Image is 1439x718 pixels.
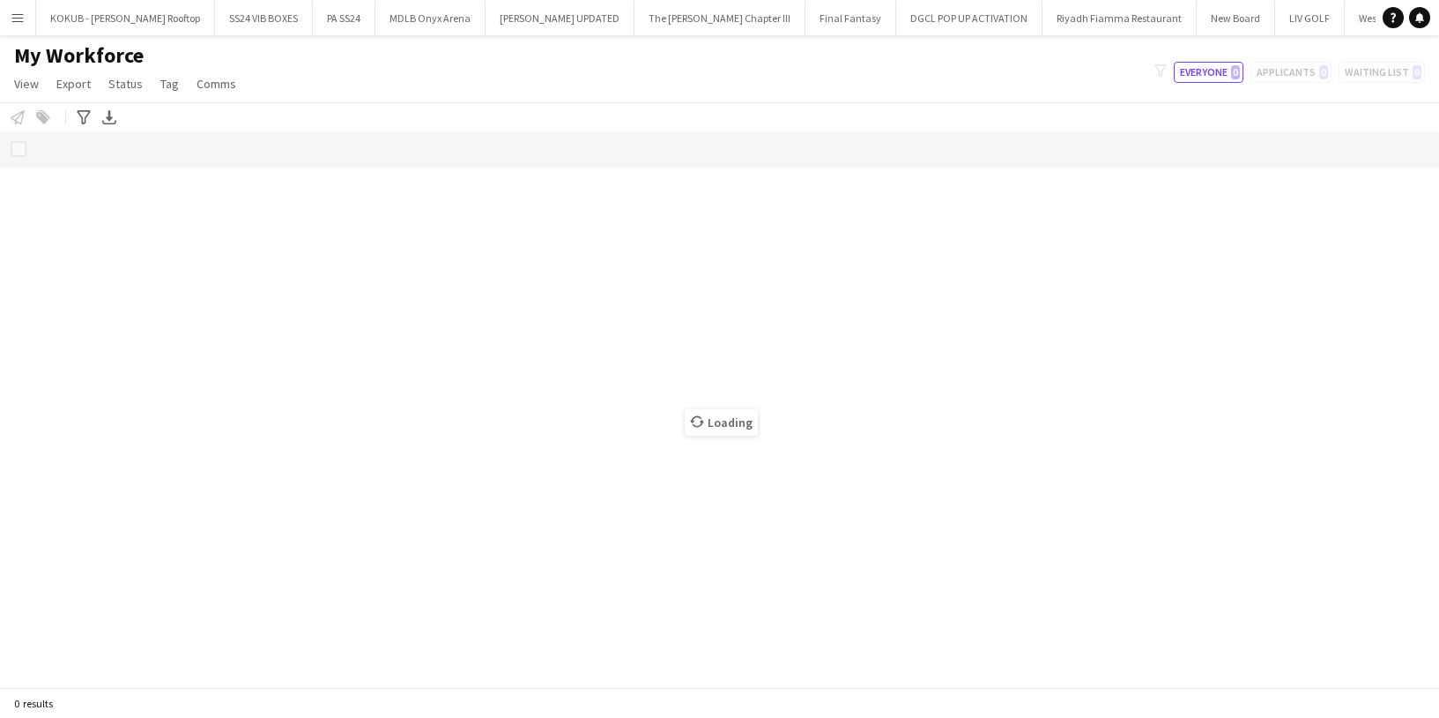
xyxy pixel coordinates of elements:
button: [PERSON_NAME] UPDATED [486,1,634,35]
button: MDLB Onyx Arena [375,1,486,35]
app-action-btn: Advanced filters [73,107,94,128]
button: The [PERSON_NAME] Chapter III [634,1,805,35]
span: Export [56,76,91,92]
a: Status [101,72,150,95]
button: KOKUB - [PERSON_NAME] Rooftop [36,1,215,35]
span: Comms [197,76,236,92]
button: Riyadh Fiamma Restaurant [1042,1,1197,35]
span: Status [108,76,143,92]
button: New Board [1197,1,1275,35]
a: Tag [153,72,186,95]
button: PA SS24 [313,1,375,35]
button: LIV GOLF [1275,1,1345,35]
a: View [7,72,46,95]
button: DGCL POP UP ACTIVATION [896,1,1042,35]
app-action-btn: Export XLSX [99,107,120,128]
a: Comms [189,72,243,95]
span: My Workforce [14,42,144,69]
a: Export [49,72,98,95]
button: Final Fantasy [805,1,896,35]
button: SS24 VIB BOXES [215,1,313,35]
span: Loading [685,409,758,436]
span: View [14,76,39,92]
span: 0 [1231,65,1240,79]
button: Everyone0 [1174,62,1243,83]
span: Tag [160,76,179,92]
